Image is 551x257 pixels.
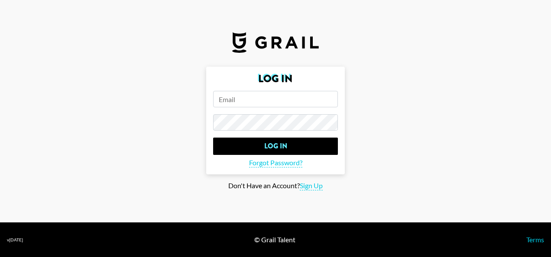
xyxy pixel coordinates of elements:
span: Forgot Password? [249,158,302,167]
input: Log In [213,138,338,155]
div: © Grail Talent [254,235,295,244]
a: Terms [526,235,544,244]
span: Sign Up [300,181,323,190]
input: Email [213,91,338,107]
img: Grail Talent Logo [232,32,319,53]
div: Don't Have an Account? [7,181,544,190]
h2: Log In [213,74,338,84]
div: v [DATE] [7,237,23,243]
